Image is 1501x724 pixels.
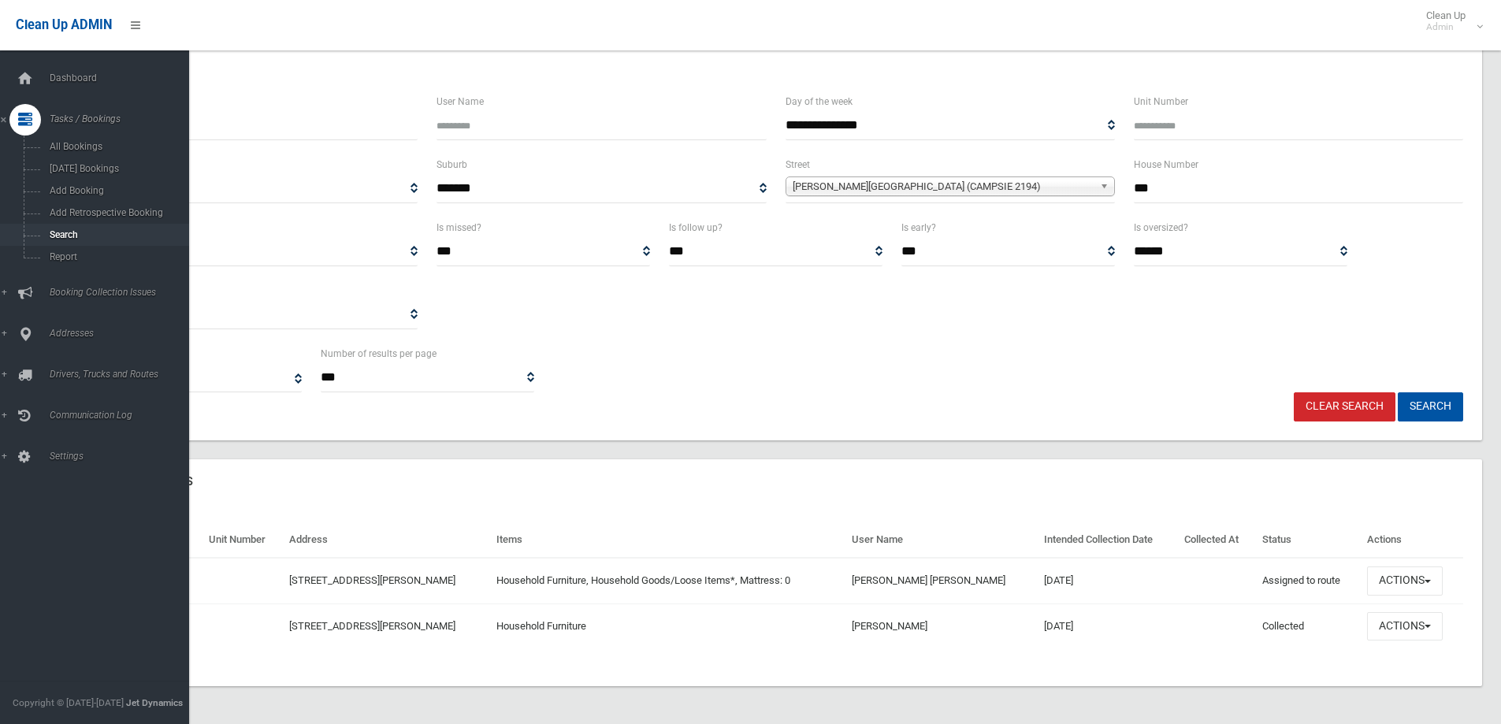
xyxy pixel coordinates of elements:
a: Clear Search [1294,392,1395,421]
td: [PERSON_NAME] [845,603,1038,648]
td: Collected [1256,603,1361,648]
td: [PERSON_NAME] [PERSON_NAME] [845,558,1038,603]
a: [STREET_ADDRESS][PERSON_NAME] [289,620,455,632]
td: Household Furniture [490,603,845,648]
span: Copyright © [DATE]-[DATE] [13,697,124,708]
label: Number of results per page [321,345,437,362]
label: Street [786,156,810,173]
button: Actions [1367,612,1443,641]
strong: Jet Dynamics [126,697,183,708]
span: Communication Log [45,410,201,421]
span: [DATE] Bookings [45,163,188,174]
a: [STREET_ADDRESS][PERSON_NAME] [289,574,455,586]
span: All Bookings [45,141,188,152]
th: Items [490,522,845,558]
span: Report [45,251,188,262]
th: User Name [845,522,1038,558]
label: Is oversized? [1134,219,1188,236]
th: Status [1256,522,1361,558]
span: Add Booking [45,185,188,196]
label: Unit Number [1134,93,1188,110]
label: User Name [437,93,484,110]
button: Search [1398,392,1463,421]
th: Intended Collection Date [1038,522,1178,558]
span: Tasks / Bookings [45,113,201,124]
td: Household Furniture, Household Goods/Loose Items*, Mattress: 0 [490,558,845,603]
th: Collected At [1178,522,1255,558]
th: Address [283,522,490,558]
span: [PERSON_NAME][GEOGRAPHIC_DATA] (CAMPSIE 2194) [793,177,1094,196]
td: Assigned to route [1256,558,1361,603]
small: Admin [1426,21,1466,33]
button: Actions [1367,566,1443,596]
span: Clean Up [1418,9,1481,33]
span: Add Retrospective Booking [45,207,188,218]
label: Is missed? [437,219,481,236]
span: Drivers, Trucks and Routes [45,369,201,380]
span: Addresses [45,328,201,339]
label: Is follow up? [669,219,723,236]
span: Dashboard [45,72,201,84]
span: Booking Collection Issues [45,287,201,298]
label: Day of the week [786,93,853,110]
label: Suburb [437,156,467,173]
label: Is early? [901,219,936,236]
td: [DATE] [1038,558,1178,603]
span: Search [45,229,188,240]
span: Settings [45,451,201,462]
th: Unit Number [202,522,283,558]
label: House Number [1134,156,1198,173]
td: [DATE] [1038,603,1178,648]
th: Actions [1361,522,1463,558]
span: Clean Up ADMIN [16,17,112,32]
